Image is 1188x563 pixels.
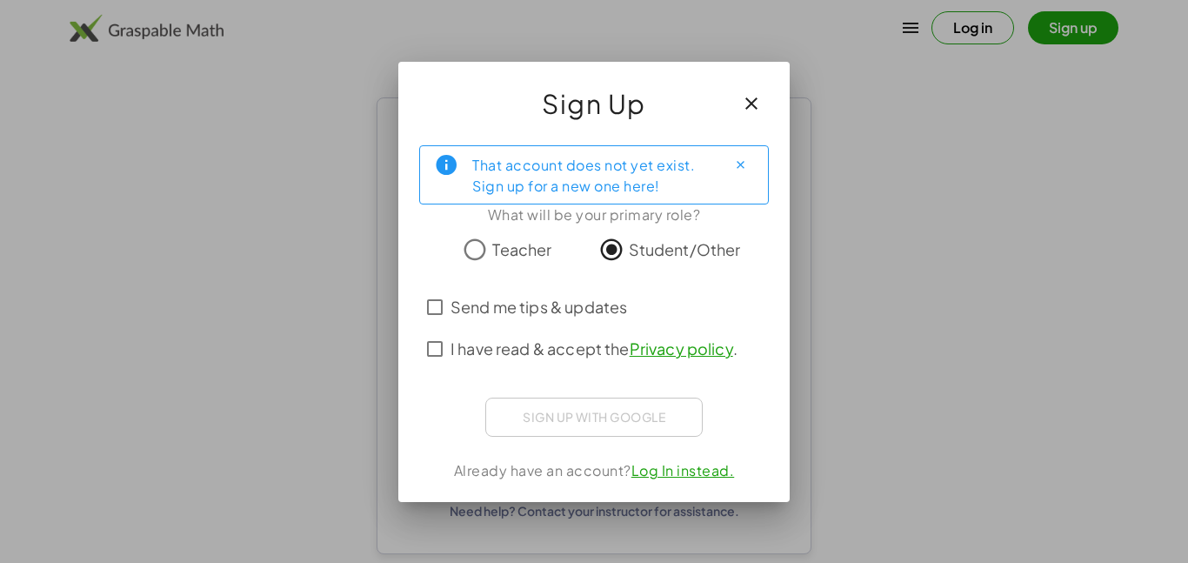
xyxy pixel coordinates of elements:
div: That account does not yet exist. Sign up for a new one here! [472,153,712,197]
span: Student/Other [629,238,741,261]
span: Send me tips & updates [451,295,627,318]
a: Privacy policy [630,338,733,359]
span: Teacher [492,238,551,261]
span: Sign Up [542,83,646,124]
span: I have read & accept the . [451,337,737,360]
div: What will be your primary role? [419,204,769,225]
button: Close [726,151,754,179]
a: Log In instead. [631,461,735,479]
div: Already have an account? [419,460,769,481]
